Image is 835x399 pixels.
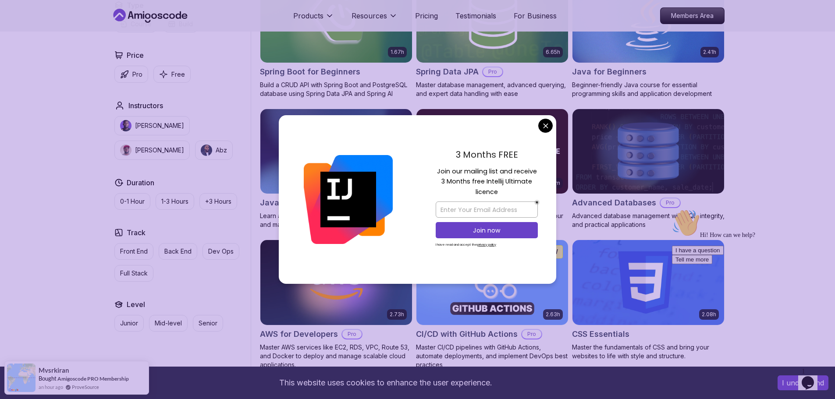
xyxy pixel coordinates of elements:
iframe: chat widget [798,364,826,390]
img: CSS Essentials card [572,240,724,325]
h2: Duration [127,177,154,188]
p: [PERSON_NAME] [135,146,184,155]
h2: Track [127,227,146,238]
img: instructor img [120,145,131,156]
img: Java for Developers card [260,109,412,194]
h2: Java for Beginners [572,66,647,78]
p: Resources [352,11,387,21]
img: Advanced Databases card [572,109,724,194]
button: instructor imgAbz [195,141,233,160]
a: Amigoscode PRO Membership [57,375,129,382]
button: Mid-level [149,315,188,332]
button: 0-1 Hour [114,193,150,210]
button: Dev Ops [203,243,239,260]
p: Pro [132,70,142,79]
a: Java for Developers card9.18hJava for DevelopersProLearn advanced Java concepts to build scalable... [260,109,412,230]
button: Front End [114,243,153,260]
button: I have a question [4,40,55,49]
p: 1.67h [391,49,404,56]
p: Pro [661,198,680,207]
p: Build a CRUD API with Spring Boot and PostgreSQL database using Spring Data JPA and Spring AI [260,81,412,98]
p: Mid-level [155,319,182,328]
h2: CI/CD with GitHub Actions [416,328,518,340]
p: Junior [120,319,138,328]
span: an hour ago [39,383,63,391]
h2: Instructors [128,100,163,111]
h2: Advanced Databases [572,197,656,209]
p: Front End [120,247,148,256]
a: ProveSource [72,383,99,391]
div: 👋Hi! How can we help?I have a questionTell me more [4,4,161,59]
h2: Java for Developers [260,197,339,209]
button: instructor img[PERSON_NAME] [114,116,190,135]
a: Testimonials [455,11,496,21]
span: mvsrkiran [39,367,69,374]
p: Abz [216,146,227,155]
img: AWS for Developers card [260,240,412,325]
a: Maven Essentials card54mMaven EssentialsProLearn how to use Maven to build and manage your Java p... [416,109,569,230]
a: CSS Essentials card2.08hCSS EssentialsMaster the fundamentals of CSS and bring your websites to l... [572,240,725,360]
p: Full Stack [120,269,148,278]
a: Advanced Databases cardAdvanced DatabasesProAdvanced database management with SQL, integrity, and... [572,109,725,230]
p: [PERSON_NAME] [135,121,184,130]
button: Tell me more [4,49,44,59]
img: provesource social proof notification image [7,364,36,392]
button: Accept cookies [778,375,828,390]
p: 2.41h [703,49,716,56]
h2: Level [127,299,145,310]
p: Master database management, advanced querying, and expert data handling with ease [416,81,569,98]
h2: Price [127,50,144,60]
span: Hi! How can we help? [4,26,87,33]
img: instructor img [201,145,212,156]
p: Dev Ops [208,247,234,256]
a: AWS for Developers card2.73hJUST RELEASEDAWS for DevelopersProMaster AWS services like EC2, RDS, ... [260,240,412,369]
p: Master CI/CD pipelines with GitHub Actions, automate deployments, and implement DevOps best pract... [416,343,569,369]
button: Free [153,66,191,83]
h2: Spring Data JPA [416,66,479,78]
p: +3 Hours [205,197,231,206]
p: Products [293,11,323,21]
p: Master the fundamentals of CSS and bring your websites to life with style and structure. [572,343,725,360]
button: Senior [193,315,223,332]
h2: AWS for Developers [260,328,338,340]
p: Senior [199,319,217,328]
a: CI/CD with GitHub Actions card2.63hNEWCI/CD with GitHub ActionsProMaster CI/CD pipelines with Git... [416,240,569,369]
h2: CSS Essentials [572,328,629,340]
p: 2.73h [390,311,404,318]
div: This website uses cookies to enhance the user experience. [7,373,764,392]
p: Pro [342,330,362,339]
a: For Business [514,11,557,21]
p: Free [171,70,185,79]
p: Beginner-friendly Java course for essential programming skills and application development [572,81,725,98]
p: 2.63h [546,311,560,318]
button: Full Stack [114,265,153,282]
span: Bought [39,375,57,382]
p: Pro [483,67,502,76]
button: +3 Hours [199,193,237,210]
button: instructor img[PERSON_NAME] [114,141,190,160]
button: Back End [159,243,197,260]
p: Master AWS services like EC2, RDS, VPC, Route 53, and Docker to deploy and manage scalable cloud ... [260,343,412,369]
iframe: chat widget [668,205,826,360]
img: instructor img [120,120,131,131]
p: 1-3 Hours [161,197,188,206]
p: Learn advanced Java concepts to build scalable and maintainable applications. [260,212,412,229]
img: Maven Essentials card [416,109,568,194]
button: Resources [352,11,398,28]
img: :wave: [4,4,32,32]
p: 6.65h [546,49,560,56]
p: Back End [164,247,192,256]
a: Members Area [660,7,725,24]
button: 1-3 Hours [156,193,194,210]
button: Pro [114,66,148,83]
p: Advanced database management with SQL, integrity, and practical applications [572,212,725,229]
p: Members Area [661,8,724,24]
h2: Spring Boot for Beginners [260,66,360,78]
button: Products [293,11,334,28]
a: Pricing [415,11,438,21]
p: 0-1 Hour [120,197,145,206]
